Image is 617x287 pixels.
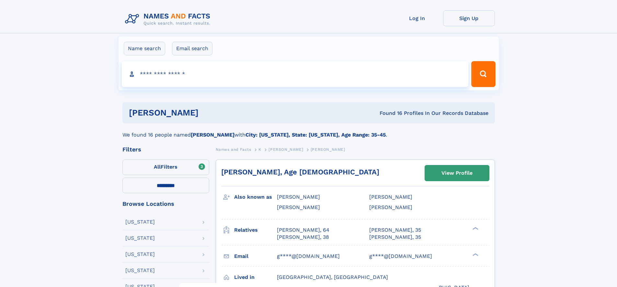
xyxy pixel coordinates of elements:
input: search input [122,61,469,87]
a: Sign Up [443,10,495,26]
a: [PERSON_NAME], 64 [277,226,329,234]
div: ❯ [471,226,479,230]
a: K [258,145,261,153]
span: [PERSON_NAME] [369,194,412,200]
label: Name search [124,42,165,55]
h1: [PERSON_NAME] [129,109,289,117]
span: [PERSON_NAME] [269,147,303,152]
a: [PERSON_NAME] [269,145,303,153]
label: Filters [122,160,209,175]
span: All [154,164,161,170]
h3: Relatives [234,225,277,236]
h3: Also known as [234,192,277,203]
div: Found 16 Profiles In Our Records Database [289,110,488,117]
h3: Lived in [234,272,277,283]
h3: Email [234,251,277,262]
div: ❯ [471,252,479,257]
span: [PERSON_NAME] [311,147,345,152]
b: City: [US_STATE], State: [US_STATE], Age Range: 35-45 [246,132,386,138]
div: [US_STATE] [125,268,155,273]
b: [PERSON_NAME] [191,132,234,138]
button: Search Button [471,61,495,87]
div: [US_STATE] [125,219,155,225]
div: [US_STATE] [125,252,155,257]
span: [PERSON_NAME] [277,194,320,200]
label: Email search [172,42,212,55]
div: [US_STATE] [125,236,155,241]
div: We found 16 people named with . [122,123,495,139]
a: Log In [391,10,443,26]
a: Names and Facts [216,145,251,153]
span: [PERSON_NAME] [277,204,320,210]
div: Filters [122,147,209,152]
a: [PERSON_NAME], 35 [369,234,421,241]
a: [PERSON_NAME], 38 [277,234,329,241]
div: View Profile [441,166,473,181]
div: Browse Locations [122,201,209,207]
a: [PERSON_NAME], 35 [369,226,421,234]
a: [PERSON_NAME], Age [DEMOGRAPHIC_DATA] [221,168,379,176]
span: K [258,147,261,152]
img: Logo Names and Facts [122,10,216,28]
span: [PERSON_NAME] [369,204,412,210]
span: [GEOGRAPHIC_DATA], [GEOGRAPHIC_DATA] [277,274,388,280]
a: View Profile [425,165,489,181]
